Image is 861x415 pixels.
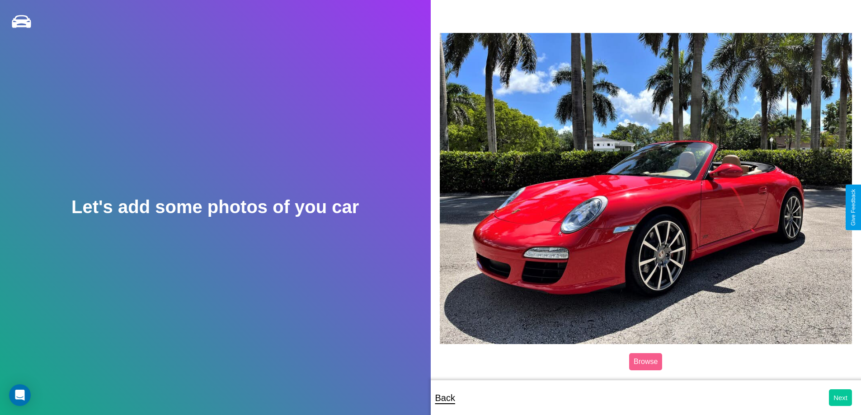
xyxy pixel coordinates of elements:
[440,33,852,344] img: posted
[71,197,359,217] h2: Let's add some photos of you car
[435,390,455,406] p: Back
[829,389,852,406] button: Next
[629,353,662,370] label: Browse
[850,189,856,226] div: Give Feedback
[9,384,31,406] div: Open Intercom Messenger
